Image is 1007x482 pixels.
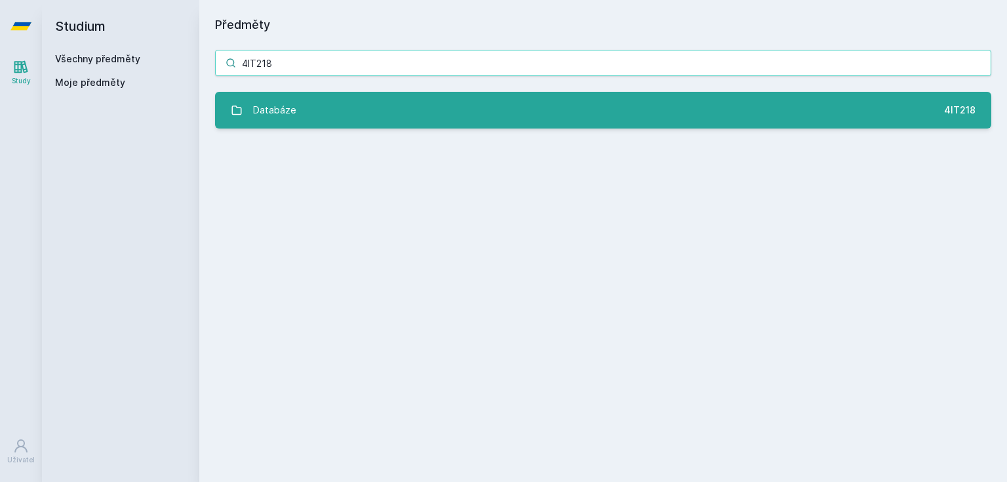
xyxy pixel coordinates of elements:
[215,16,991,34] h1: Předměty
[55,76,125,89] span: Moje předměty
[253,97,296,123] div: Databáze
[55,53,140,64] a: Všechny předměty
[944,104,976,117] div: 4IT218
[7,455,35,465] div: Uživatel
[215,50,991,76] input: Název nebo ident předmětu…
[215,92,991,129] a: Databáze 4IT218
[3,432,39,472] a: Uživatel
[12,76,31,86] div: Study
[3,52,39,92] a: Study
